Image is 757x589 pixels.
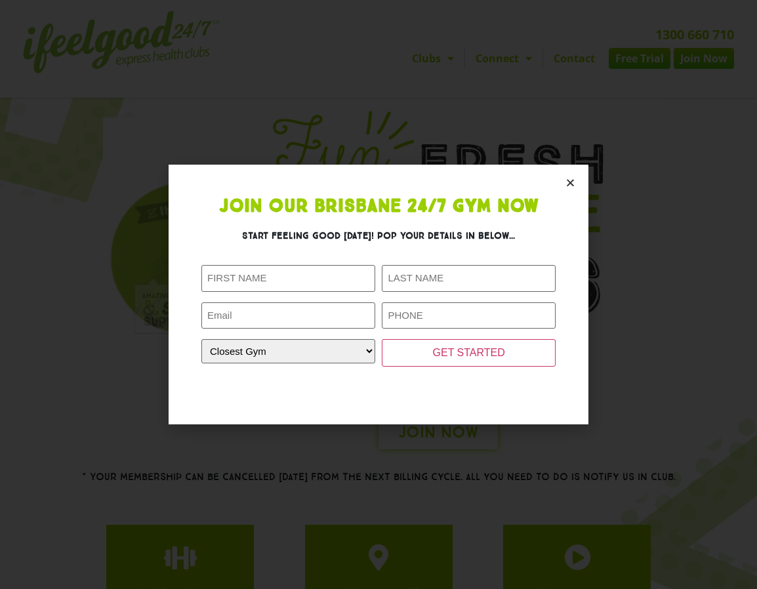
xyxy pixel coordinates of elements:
input: PHONE [382,302,556,329]
input: FIRST NAME [201,265,375,292]
input: LAST NAME [382,265,556,292]
a: Close [565,178,575,188]
input: GET STARTED [382,339,556,367]
h1: Join Our Brisbane 24/7 Gym Now [201,197,556,216]
h3: Start feeling good [DATE]! Pop your details in below... [201,229,556,243]
input: Email [201,302,375,329]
